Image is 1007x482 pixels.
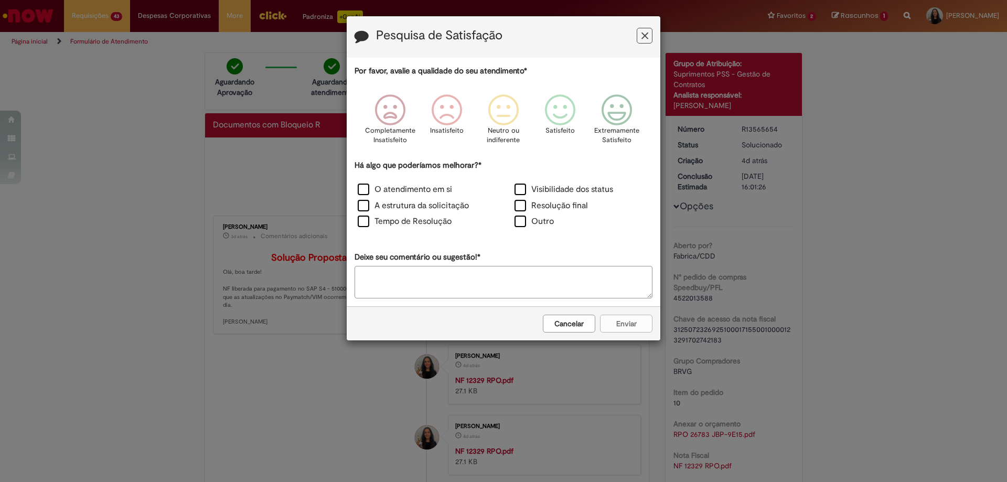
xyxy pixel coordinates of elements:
label: Pesquisa de Satisfação [376,29,502,42]
p: Completamente Insatisfeito [365,126,415,145]
label: Visibilidade dos status [515,184,613,196]
label: Deixe seu comentário ou sugestão!* [355,252,480,263]
p: Neutro ou indiferente [485,126,522,145]
div: Satisfeito [533,87,587,158]
div: Neutro ou indiferente [477,87,530,158]
label: Resolução final [515,200,588,212]
div: Completamente Insatisfeito [363,87,416,158]
p: Insatisfeito [430,126,464,136]
label: O atendimento em si [358,184,452,196]
label: Tempo de Resolução [358,216,452,228]
button: Cancelar [543,315,595,333]
p: Extremamente Satisfeito [594,126,639,145]
label: Por favor, avalie a qualidade do seu atendimento* [355,66,527,77]
label: Outro [515,216,554,228]
div: Extremamente Satisfeito [590,87,644,158]
div: Insatisfeito [420,87,474,158]
div: Há algo que poderíamos melhorar?* [355,160,652,231]
p: Satisfeito [545,126,575,136]
label: A estrutura da solicitação [358,200,469,212]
